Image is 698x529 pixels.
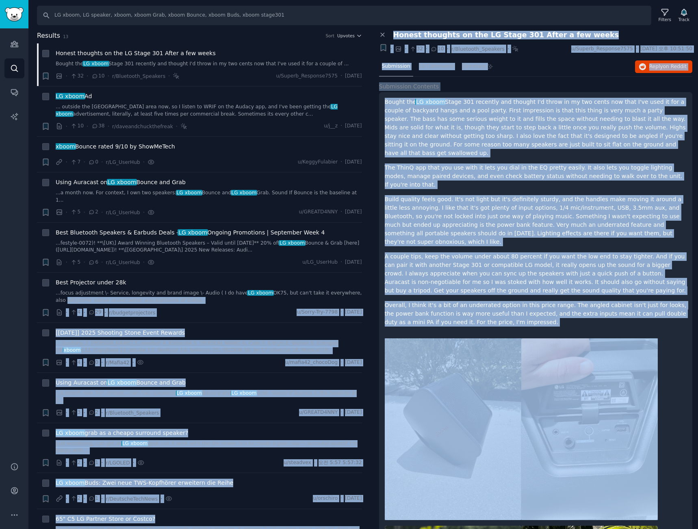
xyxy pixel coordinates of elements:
[66,495,67,503] span: ·
[106,210,140,215] span: r/LG_UserHub
[70,495,80,502] span: 2
[382,63,410,70] span: Submission
[56,178,186,187] a: Using Auracast onLG xboomBounce and Grab
[231,190,258,196] span: LG xboom
[419,63,454,70] span: 10 Comments
[340,123,342,130] span: ·
[56,390,362,404] a: ...a month now. For context, I own two speakers:LG xboomBounce andLG xboomGrab. Sound If Bounce i...
[276,73,338,80] span: u/Superb_Response7575
[56,429,188,437] span: grab as a cheapo surround speaker?
[313,495,338,502] span: u/orschiro
[56,142,175,151] a: xboomBounce rated 9/10 by ShowMeTech
[337,33,355,39] span: Upvotes
[56,104,338,117] span: LG xboom
[635,60,692,73] button: Replyon Reddit
[88,159,98,166] span: 0
[70,159,80,166] span: 7
[314,459,316,467] span: ·
[101,258,103,267] span: ·
[462,63,486,70] span: Summary
[101,495,103,503] span: ·
[56,103,362,118] a: ... outside the [GEOGRAPHIC_DATA] area now, so I listen to WRIF on the Audacy app, and I've been ...
[66,122,67,131] span: ·
[108,72,109,80] span: ·
[160,495,162,503] span: ·
[112,124,173,129] span: r/daveandchuckthefreak
[340,73,342,80] span: ·
[70,459,80,467] span: 2
[56,60,362,68] a: Bought theLG xboomStage 301 recently and thought I'd throw in my two cents now that I've used it ...
[55,430,85,436] span: LG xboom
[393,31,619,39] span: Honest thoughts on the LG Stage 301 After a few weeks
[451,46,505,52] span: r/Bluetooth_Speakers
[56,178,186,187] span: Using Auracast on Bounce and Grab
[83,208,85,217] span: ·
[56,329,185,337] a: [[DATE]] 2025 Shooting Stone Event Rewards
[247,290,274,296] span: LG xboom
[659,17,671,22] div: Filters
[345,495,362,502] span: [DATE]
[88,259,98,266] span: 6
[66,358,67,367] span: ·
[678,17,689,22] div: Track
[56,479,233,487] a: LG xboomBuds: Zwei neue TWS-Kopfhörer erweitern die Reihe
[63,347,81,353] span: xboom
[345,209,362,216] span: [DATE]
[83,458,85,467] span: ·
[132,358,134,367] span: ·
[340,259,342,266] span: ·
[106,159,140,165] span: r/LG_UserHub
[56,92,92,101] a: LG xboomAd
[385,338,521,520] img: Honest thoughts on the LG Stage 301 After a few weeks
[70,123,84,130] span: 10
[66,308,67,317] span: ·
[56,189,362,204] a: ...a month now. For context, I own two speakers:LG xboomBounce andLG xboomGrab. Sound If Bounce i...
[231,390,258,396] span: LG xboom
[285,359,338,366] span: u/mafia42_chocoDog
[112,73,165,79] span: r/Bluetooth_Speakers
[415,99,446,105] span: LG xboom
[109,310,155,316] span: r/budgetprojectors
[82,61,109,67] span: LG xboom
[37,31,60,41] span: Results
[297,309,338,316] span: u/Sorry-Try-7798
[390,45,392,53] span: ·
[55,480,85,486] span: LG xboom
[55,143,76,150] span: xboom
[345,309,362,316] span: [DATE]
[168,72,170,80] span: ·
[521,338,658,520] img: Honest thoughts on the LG Stage 301 After a few weeks
[106,410,159,416] span: r/Bluetooth_Speakers
[56,228,325,237] span: Best Bluetooth Speakers & Earbuds Deals - Ongoing Promotions | September Week 4
[385,163,687,189] p: The ThinQ app that you use with it lets you dial in the EQ pretty easily. It also lets you toggle...
[56,142,175,151] span: Bounce rated 9/10 by ShowMeTech
[405,45,406,53] span: ·
[676,7,692,24] button: Track
[88,359,98,366] span: 0
[176,122,178,131] span: ·
[319,459,362,467] span: 오전 5:57 5:57:32
[447,45,449,53] span: ·
[340,309,342,316] span: ·
[379,82,439,91] span: Submission Contents
[106,460,130,466] span: r/LGOLED
[88,495,98,502] span: 1
[83,358,85,367] span: ·
[87,72,88,80] span: ·
[83,158,85,166] span: ·
[106,360,129,366] span: r/Mafia42
[70,359,80,366] span: 4
[88,309,102,316] span: 29
[284,459,311,467] span: u/steadvex
[56,479,233,487] span: Buds: Zwei neue TWS-Kopfhörer erweitern die Reihe
[56,515,155,523] span: 65" C5 LG Partner Store or Costco?
[70,409,80,416] span: 3
[340,159,342,166] span: ·
[640,45,692,53] span: [DATE] 오후 10:51:50
[56,228,325,237] a: Best Bluetooth Speakers & Earbuds Deals -LG xboomOngoing Promotions | September Week 4
[571,45,633,53] span: u/Superb_Response7575
[133,458,134,467] span: ·
[66,409,67,417] span: ·
[56,440,362,454] a: Just wondering, can get anLG xboomgrab can it work with the the newer tv's to create a poor man's...
[66,158,67,166] span: ·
